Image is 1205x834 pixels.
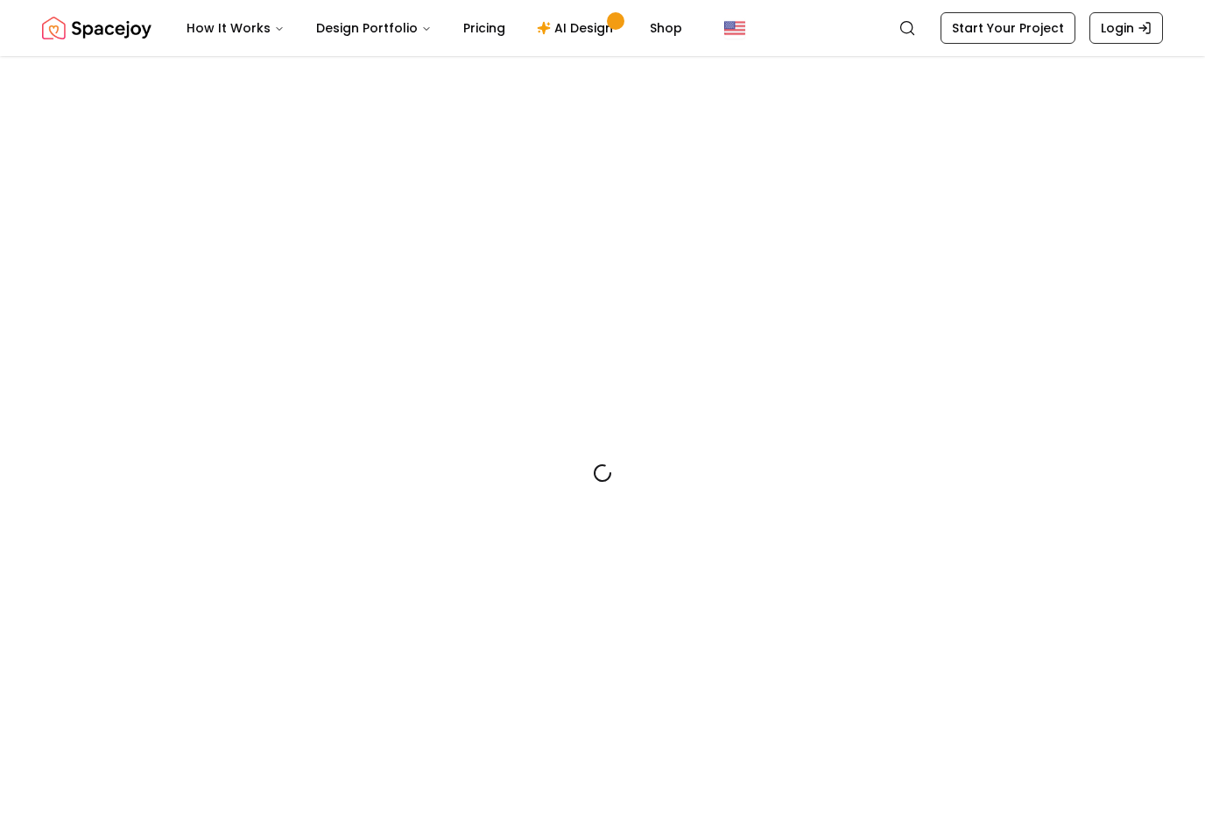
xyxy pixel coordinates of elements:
a: Shop [636,11,696,46]
a: Login [1089,12,1163,44]
img: United States [724,18,745,39]
button: How It Works [173,11,299,46]
button: Design Portfolio [302,11,446,46]
a: Spacejoy [42,11,152,46]
a: Pricing [449,11,519,46]
a: Start Your Project [941,12,1075,44]
a: AI Design [523,11,632,46]
nav: Main [173,11,696,46]
img: Spacejoy Logo [42,11,152,46]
